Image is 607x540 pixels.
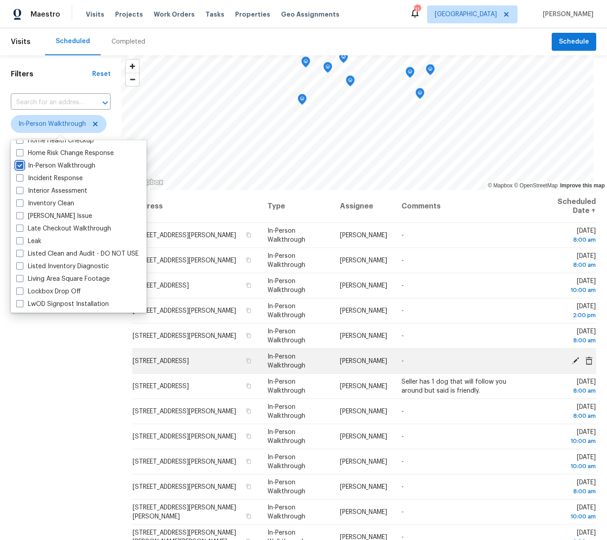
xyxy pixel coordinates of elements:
th: Scheduled Date ↑ [533,190,596,223]
span: Visits [86,10,104,19]
span: [DATE] [540,328,596,345]
span: [PERSON_NAME] [340,333,387,339]
a: Improve this map [560,182,605,189]
th: Comments [394,190,534,223]
span: In-Person Walkthrough [268,328,305,344]
span: [PERSON_NAME] [340,283,387,289]
label: Interior Assessment [16,186,87,195]
span: - [402,509,404,515]
span: [STREET_ADDRESS][PERSON_NAME] [133,459,236,465]
span: [PERSON_NAME] [340,308,387,314]
div: Map marker [426,64,435,78]
span: In-Person Walkthrough [268,354,305,369]
div: Map marker [415,88,424,102]
button: Zoom out [126,73,139,86]
div: Map marker [301,57,310,71]
span: Projects [115,10,143,19]
button: Copy Address [245,357,253,365]
span: [STREET_ADDRESS][PERSON_NAME] [133,484,236,490]
span: - [402,232,404,239]
span: [STREET_ADDRESS] [133,358,189,364]
span: [STREET_ADDRESS][PERSON_NAME] [133,333,236,339]
span: [STREET_ADDRESS][PERSON_NAME][PERSON_NAME] [133,505,236,520]
span: [PERSON_NAME] [539,10,594,19]
span: In-Person Walkthrough [18,120,86,128]
div: 10:00 am [540,462,596,471]
span: In-Person Walkthrough [268,454,305,469]
span: - [402,434,404,440]
div: Scheduled [56,37,90,46]
button: Copy Address [245,382,253,390]
span: - [402,333,404,339]
input: Search for an address... [11,96,85,110]
button: Copy Address [245,512,253,520]
div: 8:00 am [540,336,596,345]
label: Listed Clean and Audit - DO NOT USE [16,249,138,258]
span: [PERSON_NAME] [340,509,387,515]
button: Open [99,97,112,109]
div: 8:00 am [540,386,596,395]
span: [PERSON_NAME] [340,232,387,239]
label: Listed Inventory Diagnostic [16,262,109,271]
th: Assignee [333,190,394,223]
span: - [402,408,404,415]
span: In-Person Walkthrough [268,479,305,495]
button: Copy Address [245,457,253,465]
span: [DATE] [540,479,596,496]
label: LwOD Signpost Installation [16,300,109,309]
button: Copy Address [245,407,253,415]
span: [PERSON_NAME] [340,434,387,440]
span: [DATE] [540,278,596,295]
span: Properties [235,10,270,19]
button: Copy Address [245,281,253,289]
span: [DATE] [540,228,596,244]
button: Copy Address [245,332,253,340]
label: LwOD Signpost Removal [16,312,101,321]
span: Geo Assignments [281,10,339,19]
div: 2:00 pm [540,311,596,320]
button: Copy Address [245,256,253,264]
span: In-Person Walkthrough [268,303,305,319]
span: [STREET_ADDRESS][PERSON_NAME] [133,232,236,239]
span: [DATE] [540,253,596,270]
a: OpenStreetMap [514,182,558,189]
span: In-Person Walkthrough [268,429,305,444]
span: - [402,283,404,289]
span: Cancel [582,356,596,364]
span: [STREET_ADDRESS] [133,283,189,289]
span: Visits [11,32,31,52]
span: [DATE] [540,429,596,446]
span: - [402,257,404,264]
button: Copy Address [245,231,253,239]
span: [DATE] [540,404,596,420]
div: Completed [112,37,145,46]
button: Schedule [552,33,596,51]
span: In-Person Walkthrough [268,379,305,394]
span: Schedule [559,36,589,48]
label: Living Area Square Footage [16,274,110,283]
button: Zoom in [126,60,139,73]
label: In-Person Walkthrough [16,161,95,170]
span: [DATE] [540,505,596,521]
div: Map marker [339,52,348,66]
span: In-Person Walkthrough [268,228,305,243]
button: Copy Address [245,306,253,314]
span: In-Person Walkthrough [268,505,305,520]
a: Mapbox [488,182,513,189]
span: Edit [569,356,582,364]
label: Home Risk Change Response [16,149,114,158]
span: [PERSON_NAME] [340,484,387,490]
div: 8:00 am [540,412,596,420]
span: Work Orders [154,10,195,19]
button: Copy Address [245,432,253,440]
span: [DATE] [540,303,596,320]
span: [PERSON_NAME] [340,358,387,364]
span: [STREET_ADDRESS][PERSON_NAME] [133,408,236,415]
label: Incident Response [16,174,83,183]
label: Home Health Checkup [16,136,94,145]
div: Map marker [346,75,355,89]
span: In-Person Walkthrough [268,253,305,268]
div: 10:00 am [540,512,596,521]
span: [STREET_ADDRESS][PERSON_NAME] [133,434,236,440]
